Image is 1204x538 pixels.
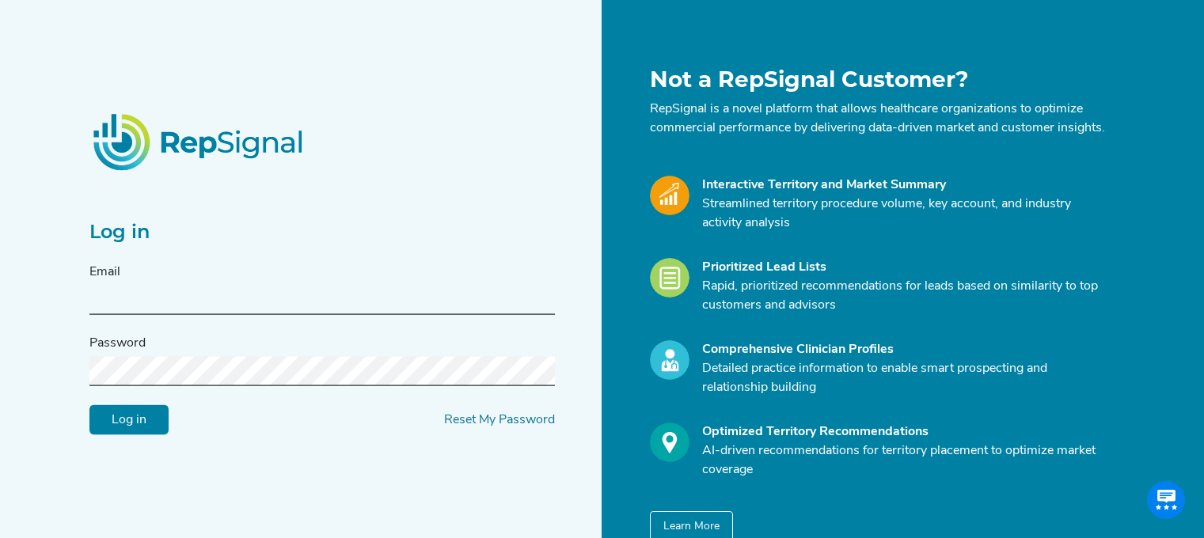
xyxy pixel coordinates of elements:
[702,195,1106,233] p: Streamlined territory procedure volume, key account, and industry activity analysis
[74,94,325,189] img: RepSignalLogo.20539ed3.png
[444,414,555,426] a: Reset My Password
[702,422,1106,441] div: Optimized Territory Recommendations
[650,340,689,380] img: Profile_Icon.739e2aba.svg
[89,221,555,244] h2: Log in
[89,405,169,435] input: Log in
[650,176,689,215] img: Market_Icon.a700a4ad.svg
[89,263,120,282] label: Email
[702,258,1106,277] div: Prioritized Lead Lists
[702,441,1106,479] p: AI-driven recommendations for territory placement to optimize market coverage
[702,359,1106,397] p: Detailed practice information to enable smart prospecting and relationship building
[650,422,689,462] img: Optimize_Icon.261f85db.svg
[702,340,1106,359] div: Comprehensive Clinician Profiles
[650,100,1106,138] p: RepSignal is a novel platform that allows healthcare organizations to optimize commercial perform...
[650,258,689,297] img: Leads_Icon.28e8c528.svg
[89,334,146,353] label: Password
[650,66,1106,93] h1: Not a RepSignal Customer?
[702,277,1106,315] p: Rapid, prioritized recommendations for leads based on similarity to top customers and advisors
[702,176,1106,195] div: Interactive Territory and Market Summary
